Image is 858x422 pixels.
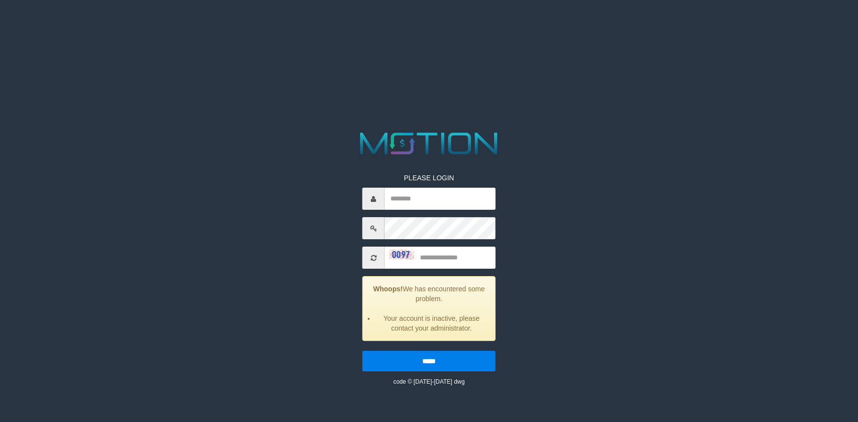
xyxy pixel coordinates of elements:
[373,285,403,293] strong: Whoops!
[354,129,504,158] img: MOTION_logo.png
[393,378,465,385] small: code © [DATE]-[DATE] dwg
[362,173,496,183] p: PLEASE LOGIN
[375,313,488,333] li: Your account is inactive, please contact your administrator.
[389,250,414,260] img: captcha
[362,276,496,341] div: We has encountered some problem.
